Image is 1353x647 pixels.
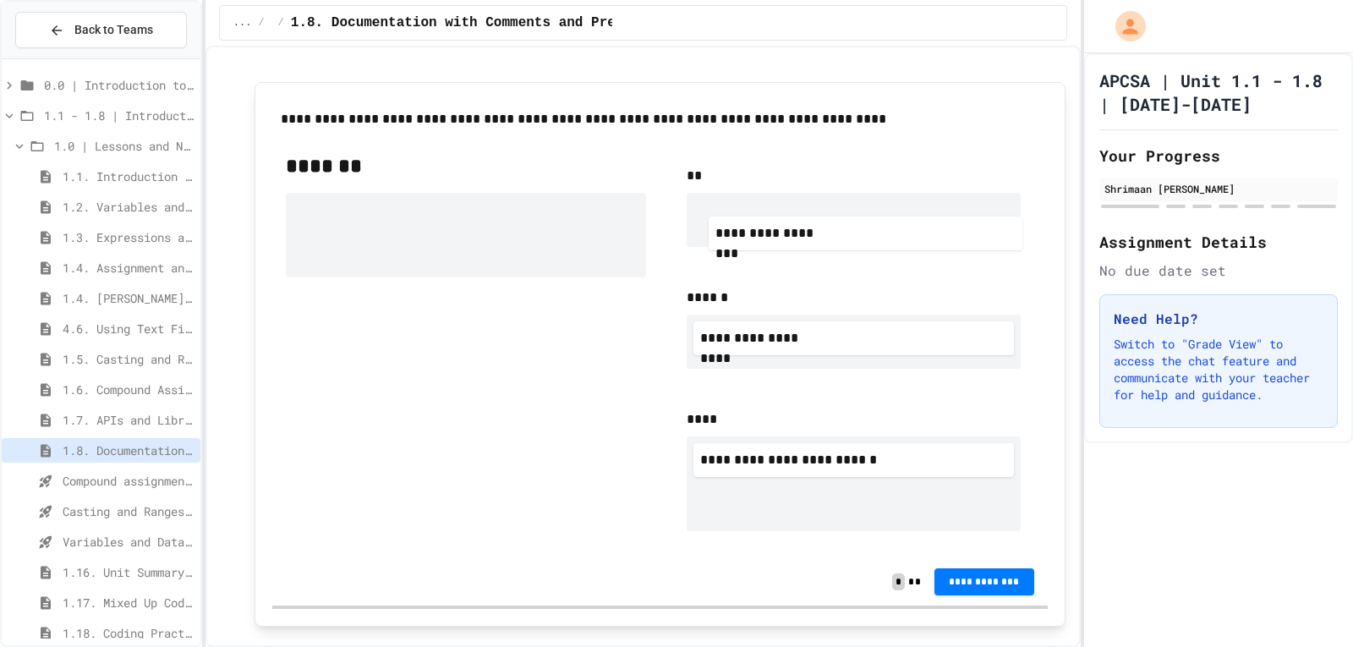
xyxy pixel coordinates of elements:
h2: Your Progress [1099,144,1338,167]
span: 1.17. Mixed Up Code Practice 1.1-1.6 [63,594,194,611]
div: My Account [1098,7,1150,46]
span: 1.2. Variables and Data Types [63,198,194,216]
div: Shrimaan [PERSON_NAME] [1104,181,1333,196]
h2: Assignment Details [1099,230,1338,254]
button: Back to Teams [15,12,187,48]
h1: APCSA | Unit 1.1 - 1.8 | [DATE]-[DATE] [1099,69,1338,116]
span: 1.16. Unit Summary 1a (1.1-1.6) [63,563,194,581]
span: 1.8. Documentation with Comments and Preconditions [63,441,194,459]
span: 1.8. Documentation with Comments and Preconditions [291,13,697,33]
p: Switch to "Grade View" to access the chat feature and communicate with your teacher for help and ... [1114,336,1323,403]
span: / [258,16,264,30]
h3: Need Help? [1114,309,1323,329]
span: 1.18. Coding Practice 1a (1.1-1.6) [63,624,194,642]
span: / [278,16,284,30]
span: Casting and Ranges of variables - Quiz [63,502,194,520]
span: 4.6. Using Text Files [63,320,194,337]
span: 1.4. Assignment and Input [63,259,194,277]
span: 1.3. Expressions and Output [New] [63,228,194,246]
span: 1.1. Introduction to Algorithms, Programming, and Compilers [63,167,194,185]
span: 1.7. APIs and Libraries [63,411,194,429]
span: Compound assignment operators - Quiz [63,472,194,490]
span: 1.1 - 1.8 | Introduction to Java [44,107,194,124]
span: 1.4. [PERSON_NAME] and User Input [63,289,194,307]
span: Back to Teams [74,21,153,39]
span: Variables and Data Types - Quiz [63,533,194,551]
span: 1.0 | Lessons and Notes [54,137,194,155]
span: ... [233,16,252,30]
span: 1.6. Compound Assignment Operators [63,381,194,398]
span: 1.5. Casting and Ranges of Values [63,350,194,368]
div: No due date set [1099,260,1338,281]
span: 0.0 | Introduction to APCSA [44,76,194,94]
